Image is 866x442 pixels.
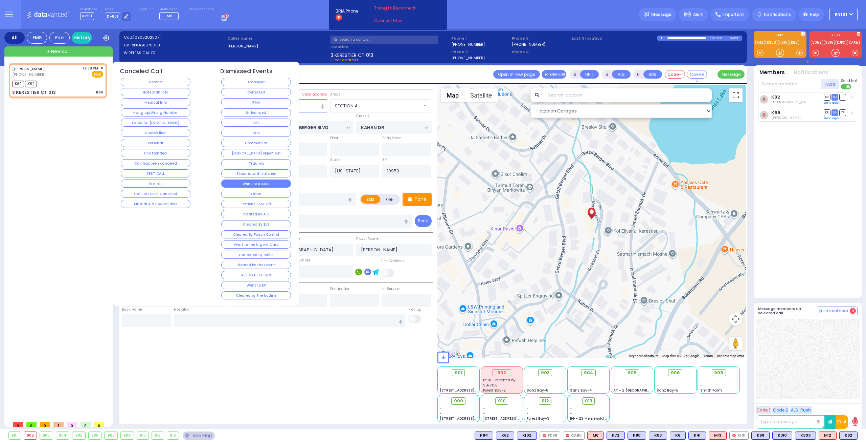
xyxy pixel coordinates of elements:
label: P Last Name [356,236,379,241]
button: +Add [821,79,839,89]
div: RSV [96,90,103,95]
span: - [700,383,702,388]
div: K80 [628,432,646,440]
span: Send text [841,78,858,83]
button: Corrected [221,88,291,96]
span: Important [723,12,744,18]
label: [PHONE_NUMBER] [512,42,545,47]
span: 0 [81,422,91,427]
span: ✕ [100,65,103,71]
div: BLS [795,432,816,440]
label: WIRELESS CALLER [124,50,225,56]
button: ALS [612,70,631,79]
span: - [440,411,442,416]
div: K101 [729,432,749,440]
img: Google [439,350,461,358]
label: Areas [330,92,340,97]
button: Notifications [794,69,828,77]
button: UNIT [580,70,599,79]
img: red-radio-icon.svg [732,434,736,437]
a: M12 [755,40,765,45]
span: 905 [628,370,637,376]
div: 902 [24,432,37,439]
span: Phone 4 [512,49,570,55]
img: comment-alt.png [819,310,822,313]
button: KY101 [829,8,858,21]
label: Hospital [174,307,189,312]
button: Cleared by the hotline [221,291,291,299]
span: - [527,411,529,416]
span: - [527,383,529,388]
div: ALS [819,432,837,440]
button: Cleared By BLS [221,220,291,228]
span: Phone 1 [451,36,509,41]
button: Message [717,70,745,79]
p: Tone [414,196,427,203]
span: - [570,411,572,416]
label: [PHONE_NUMBER] [451,55,485,60]
span: - [483,406,485,411]
div: BLS [649,432,667,440]
span: - [440,383,442,388]
div: K72 [607,432,625,440]
span: - [613,383,615,388]
span: 12:39 PM [83,66,98,71]
span: [0905202507] [133,35,161,40]
span: Forest Bay-2 [483,388,506,393]
button: BUS [643,70,662,79]
div: 901 [9,432,21,439]
span: SO [831,94,838,100]
span: Notifications [764,12,791,18]
span: - [570,378,572,383]
span: TR [839,109,846,116]
span: [STREET_ADDRESS][PERSON_NAME] [440,388,504,393]
label: Entry Code [382,135,402,141]
span: SO [831,109,838,116]
button: Map camera controls [729,312,743,326]
button: Transfer call [542,70,566,79]
button: Member [121,78,190,86]
span: [STREET_ADDRESS][PERSON_NAME] [440,416,504,421]
span: - [657,383,659,388]
div: K41 [688,432,706,440]
button: Mutual Aid Unavailable [121,200,190,208]
label: Turn off text [841,83,852,90]
span: 0 [94,422,104,427]
button: Cleared By Poison Control [221,230,291,238]
div: BLS [688,432,706,440]
button: 10-4 [836,415,848,429]
div: M8 [587,432,604,440]
span: 0 [67,422,77,427]
button: Internal Chat 4 [817,307,858,315]
div: BLS [772,432,792,440]
span: DR [824,109,830,116]
button: Toggle fullscreen view [729,88,743,102]
div: 912 [152,432,164,439]
div: BLS [670,432,686,440]
span: Shia Grunhut [771,100,841,105]
span: 0 [40,422,50,427]
button: Show satellite imagery [464,88,498,102]
label: Caller name [227,36,328,41]
div: / [715,34,717,42]
img: Logo [27,10,72,19]
span: AT - 2 [GEOGRAPHIC_DATA] [613,388,663,393]
button: ALS M/A TOT BLS [221,271,291,279]
a: Open in new page [493,70,540,79]
a: Send again [824,101,842,105]
label: Use Callback [381,258,405,264]
button: Code 2 [772,406,789,414]
label: Back Home [122,307,142,312]
label: Cad: [124,35,225,40]
span: - [700,378,702,383]
button: EMS [221,119,291,127]
span: - [483,411,485,416]
a: Send again [824,116,842,120]
span: Sanz Bay-6 [527,388,548,393]
button: RMA [221,98,291,106]
span: Phone 3 [512,36,570,41]
div: BLS [628,432,646,440]
div: BLS [496,432,514,440]
span: DR [824,94,830,100]
span: - [657,378,659,383]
